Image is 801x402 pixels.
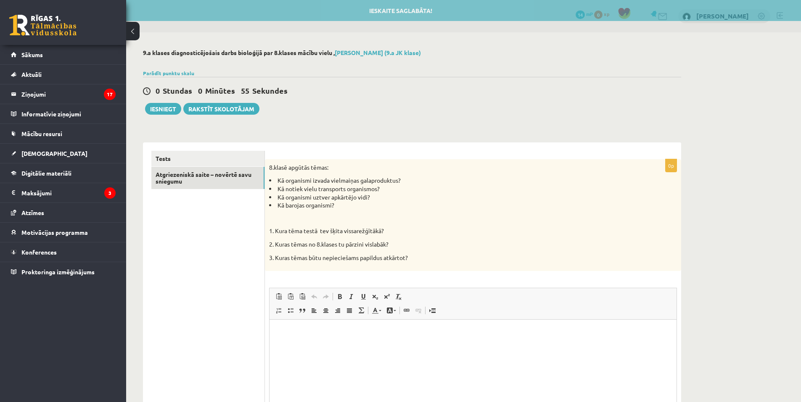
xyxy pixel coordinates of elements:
[426,305,438,316] a: Insert Page Break for Printing
[145,103,181,115] button: Iesniegt
[11,242,116,262] a: Konferences
[143,70,194,76] a: Parādīt punktu skalu
[308,291,320,302] a: Undo (Ctrl+Z)
[332,305,344,316] a: Align Right
[252,86,288,95] span: Sekundes
[344,305,355,316] a: Justify
[269,163,635,172] p: 8.klasē apgūtās tēmas:
[11,163,116,183] a: Digitālie materiāli
[273,291,285,302] a: Paste (Ctrl+V)
[369,291,381,302] a: Subscript
[21,130,62,137] span: Mācību resursi
[412,305,424,316] a: Unlink
[296,291,308,302] a: Paste from Word
[11,183,116,202] a: Maksājumi3
[198,86,202,95] span: 0
[346,291,357,302] a: Italic (Ctrl+I)
[269,227,635,235] p: 1. Kura tēma testā tev šķita vissarežģītākā?
[665,159,677,172] p: 0p
[273,305,285,316] a: Insert/Remove Numbered List
[11,124,116,143] a: Mācību resursi
[369,305,384,316] a: Text Colour
[21,209,44,216] span: Atzīmes
[11,45,116,64] a: Sākums
[11,262,116,281] a: Proktoringa izmēģinājums
[11,65,116,84] a: Aktuāli
[401,305,412,316] a: Link (Ctrl+K)
[285,291,296,302] a: Paste as plain text (Ctrl+Shift+V)
[21,150,87,157] span: [DEMOGRAPHIC_DATA]
[269,176,635,185] li: Kā organismi izvada vielmaiņas galaproduktus?
[334,291,346,302] a: Bold (Ctrl+B)
[156,86,160,95] span: 0
[21,51,43,58] span: Sākums
[21,248,57,256] span: Konferences
[21,104,116,123] legend: Informatīvie ziņojumi
[205,86,235,95] span: Minūtes
[269,193,635,202] li: Kā organismi uztver apkārtējo vidi?
[335,49,421,56] a: [PERSON_NAME] (9.a JK klase)
[9,15,77,36] a: Rīgas 1. Tālmācības vidusskola
[151,151,264,166] a: Tests
[163,86,192,95] span: Stundas
[357,291,369,302] a: Underline (Ctrl+U)
[104,187,116,199] i: 3
[21,229,88,236] span: Motivācijas programma
[393,291,404,302] a: Remove Format
[11,104,116,123] a: Informatīvie ziņojumi
[104,89,116,100] i: 17
[21,183,116,202] legend: Maksājumi
[355,305,367,316] a: Math
[143,49,681,56] h2: 9.a klases diagnosticējošais darbs bioloģijā par 8.klases mācību vielu ,
[11,203,116,222] a: Atzīmes
[11,84,116,104] a: Ziņojumi17
[21,268,95,276] span: Proktoringa izmēģinājums
[269,201,635,210] li: Kā barojas organismi?
[241,86,249,95] span: 55
[269,254,635,262] p: 3. Kuras tēmas būtu nepieciešams papildus atkārtot?
[269,240,635,249] p: 2. Kuras tēmas no 8.klases tu pārzini vislabāk?
[21,71,42,78] span: Aktuāli
[320,291,332,302] a: Redo (Ctrl+Y)
[21,84,116,104] legend: Ziņojumi
[308,305,320,316] a: Align Left
[269,185,635,193] li: Kā notiek vielu transports organismos?
[384,305,399,316] a: Background Colour
[285,305,296,316] a: Insert/Remove Bulleted List
[183,103,259,115] a: Rakstīt skolotājam
[21,169,71,177] span: Digitālie materiāli
[11,223,116,242] a: Motivācijas programma
[11,144,116,163] a: [DEMOGRAPHIC_DATA]
[381,291,393,302] a: Superscript
[320,305,332,316] a: Centre
[151,167,264,189] a: Atgriezeniskā saite – novērtē savu sniegumu
[296,305,308,316] a: Block Quote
